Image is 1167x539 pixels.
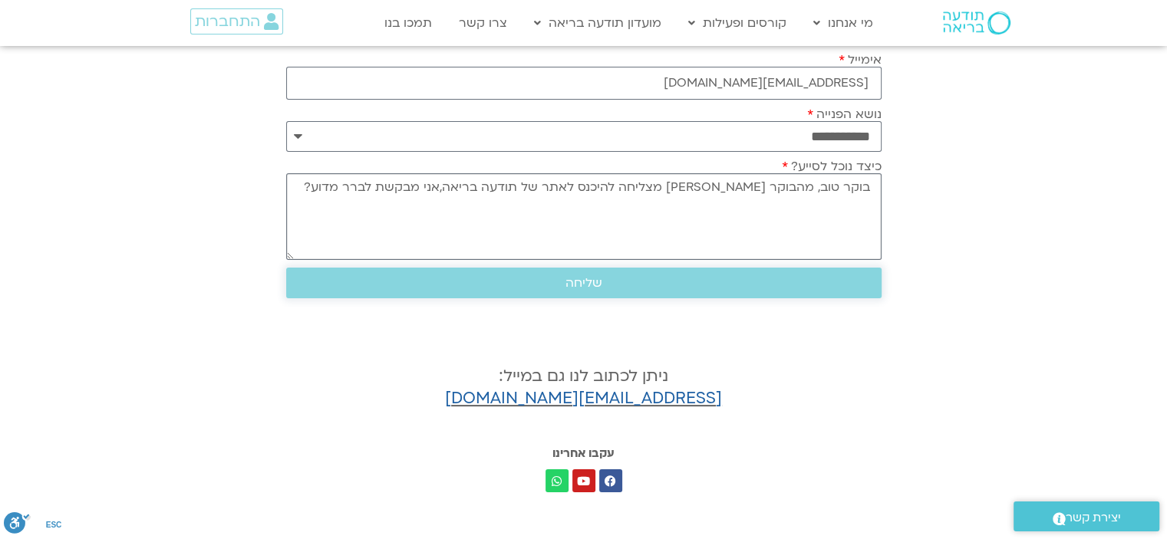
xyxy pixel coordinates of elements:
[1066,508,1121,528] span: יצירת קשר
[681,8,794,38] a: קורסים ופעילות
[445,387,722,409] a: [EMAIL_ADDRESS][DOMAIN_NAME]
[286,67,882,100] input: אימייל
[526,8,669,38] a: מועדון תודעה בריאה
[195,13,260,30] span: התחברות
[286,268,882,298] button: שליחה
[377,8,440,38] a: תמכו בנו
[839,53,882,67] label: אימייל
[1014,501,1159,531] a: יצירת קשר
[190,8,283,35] a: התחברות
[565,276,602,290] span: שליחה
[806,8,881,38] a: מי אנחנו
[294,445,874,461] h3: עקבו אחרינו
[782,159,882,173] label: כיצד נוכל לסייע?
[943,12,1010,35] img: תודעה בריאה
[807,107,882,121] label: נושא הפנייה
[286,366,882,410] h4: ניתן לכתוב לנו גם במייל:
[451,8,515,38] a: צרו קשר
